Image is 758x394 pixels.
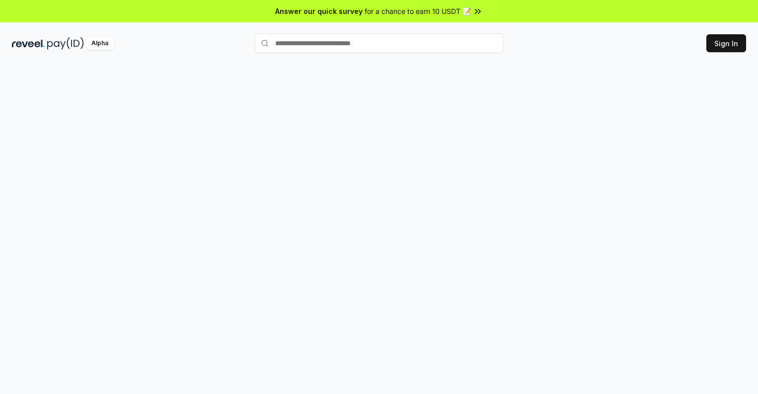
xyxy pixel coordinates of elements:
[86,37,114,50] div: Alpha
[47,37,84,50] img: pay_id
[275,6,363,16] span: Answer our quick survey
[706,34,746,52] button: Sign In
[365,6,471,16] span: for a chance to earn 10 USDT 📝
[12,37,45,50] img: reveel_dark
